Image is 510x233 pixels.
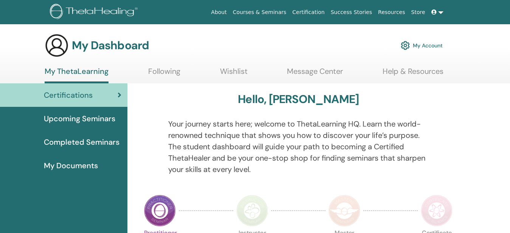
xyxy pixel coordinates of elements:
img: generic-user-icon.jpg [45,33,69,58]
span: Upcoming Seminars [44,113,115,124]
h3: My Dashboard [72,39,149,52]
a: About [208,5,229,19]
a: Message Center [287,67,343,81]
img: Certificate of Science [421,195,453,227]
a: Certification [289,5,327,19]
img: Master [329,195,360,227]
span: Completed Seminars [44,136,119,148]
a: My ThetaLearning [45,67,109,83]
span: My Documents [44,160,98,171]
span: Certifications [44,89,93,101]
a: My Account [401,37,443,54]
a: Help & Resources [383,67,443,81]
a: Resources [375,5,408,19]
img: Instructor [236,195,268,227]
p: Your journey starts here; welcome to ThetaLearning HQ. Learn the world-renowned technique that sh... [168,118,428,175]
img: cog.svg [401,39,410,52]
a: Success Stories [328,5,375,19]
img: Practitioner [144,195,176,227]
img: logo.png [50,4,140,21]
a: Courses & Seminars [230,5,290,19]
h3: Hello, [PERSON_NAME] [238,92,359,106]
a: Following [148,67,180,81]
a: Wishlist [220,67,248,81]
a: Store [408,5,428,19]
